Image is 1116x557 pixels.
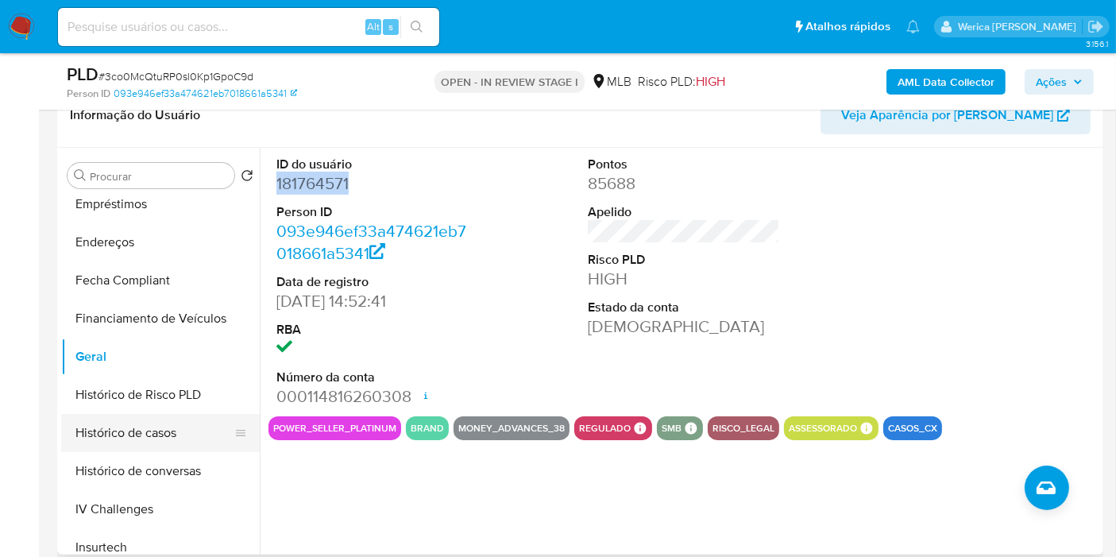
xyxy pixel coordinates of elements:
a: Sair [1087,18,1104,35]
b: PLD [67,61,98,87]
input: Pesquise usuários ou casos... [58,17,439,37]
button: search-icon [400,16,433,38]
b: Person ID [67,87,110,101]
dd: [DEMOGRAPHIC_DATA] [588,315,780,338]
button: regulado [579,425,631,431]
dt: RBA [276,321,469,338]
b: AML Data Collector [898,69,994,95]
p: OPEN - IN REVIEW STAGE I [434,71,585,93]
dt: Risco PLD [588,251,780,269]
button: Empréstimos [61,185,260,223]
span: Alt [367,19,380,34]
a: 093e946ef33a474621eb7018661a5341 [276,219,466,265]
button: Fecha Compliant [61,261,260,300]
button: Financiamento de Veículos [61,300,260,338]
button: assessorado [789,425,857,431]
span: Ações [1036,69,1067,95]
button: Ações [1025,69,1094,95]
dd: HIGH [588,268,780,290]
span: Atalhos rápidos [805,18,890,35]
button: Histórico de conversas [61,452,260,490]
dt: Apelido [588,203,780,221]
span: 3.156.1 [1086,37,1108,50]
button: Histórico de Risco PLD [61,376,260,414]
span: # 3co0McQtuRP0sl0Kp1GpoC9d [98,68,253,84]
dd: [DATE] 14:52:41 [276,290,469,312]
span: HIGH [696,72,725,91]
div: MLB [591,73,631,91]
a: Notificações [906,20,920,33]
button: casos_cx [888,425,937,431]
button: power_seller_platinum [273,425,396,431]
span: Risco PLD: [638,73,725,91]
button: Histórico de casos [61,414,247,452]
dd: 181764571 [276,172,469,195]
h1: Informação do Usuário [70,107,200,123]
button: Procurar [74,169,87,182]
dd: 000114816260308 [276,385,469,408]
button: Endereços [61,223,260,261]
span: s [388,19,393,34]
dt: Pontos [588,156,780,173]
button: IV Challenges [61,490,260,528]
button: risco_legal [712,425,774,431]
a: 093e946ef33a474621eb7018661a5341 [114,87,297,101]
dt: Person ID [276,203,469,221]
button: AML Data Collector [886,69,1006,95]
button: Retornar ao pedido padrão [241,169,253,187]
button: Veja Aparência por [PERSON_NAME] [821,96,1091,134]
button: Geral [61,338,260,376]
button: brand [411,425,444,431]
dt: Data de registro [276,273,469,291]
span: Veja Aparência por [PERSON_NAME] [841,96,1053,134]
dt: Número da conta [276,369,469,386]
button: smb [662,425,682,431]
input: Procurar [90,169,228,184]
button: money_advances_38 [458,425,565,431]
dd: 85688 [588,172,780,195]
p: werica.jgaldencio@mercadolivre.com [958,19,1082,34]
dt: Estado da conta [588,299,780,316]
dt: ID do usuário [276,156,469,173]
